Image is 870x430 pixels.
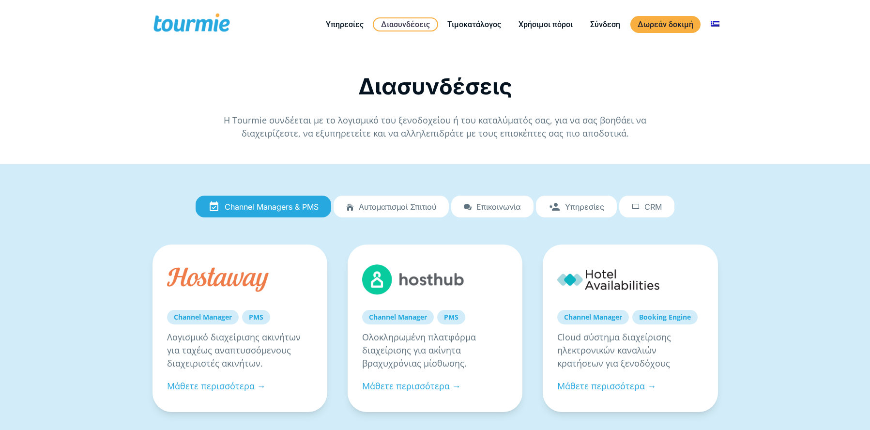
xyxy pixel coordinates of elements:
[451,196,534,218] a: Επικοινωνία
[362,380,461,392] a: Μάθετε περισσότερα →
[476,202,521,211] span: Επικοινωνία
[362,310,434,324] a: Channel Manager
[630,16,701,33] a: Δωρεάν δοκιμή
[437,310,465,324] a: PMS
[619,196,674,218] a: CRM
[242,310,270,324] a: PMS
[536,196,617,218] a: Υπηρεσίες
[167,331,313,370] p: Λογισμικό διαχείρισης ακινήτων για ταχέως αναπτυσσόμενους διαχειριστές ακινήτων.
[557,310,629,324] a: Channel Manager
[362,331,508,370] p: Ολοκληρωμένη πλατφόρμα διαχείρισης για ακίνητα βραχυχρόνιας μίσθωσης.
[583,18,627,31] a: Σύνδεση
[359,202,436,211] span: Αυτοματισμοί Σπιτιού
[167,310,239,324] a: Channel Manager
[373,17,438,31] a: Διασυνδέσεις
[557,331,703,370] p: Cloud σύστημα διαχείρισης ηλεκτρονικών καναλιών κρατήσεων για ξενοδόχους
[225,202,319,211] span: Channel Managers & PMS
[319,18,371,31] a: Υπηρεσίες
[644,202,662,211] span: CRM
[196,196,331,218] a: Channel Managers & PMS
[565,202,604,211] span: Υπηρεσίες
[224,114,646,139] span: Η Tourmie συνδέεται με το λογισμικό του ξενοδοχείου ή του καταλύματός σας, για να σας βοηθάει να ...
[167,380,266,392] a: Μάθετε περισσότερα →
[440,18,508,31] a: Τιμοκατάλογος
[358,73,512,100] span: Διασυνδέσεις
[632,310,698,324] a: Booking Engine
[511,18,580,31] a: Χρήσιμοι πόροι
[557,380,656,392] a: Μάθετε περισσότερα →
[334,196,449,218] a: Αυτοματισμοί Σπιτιού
